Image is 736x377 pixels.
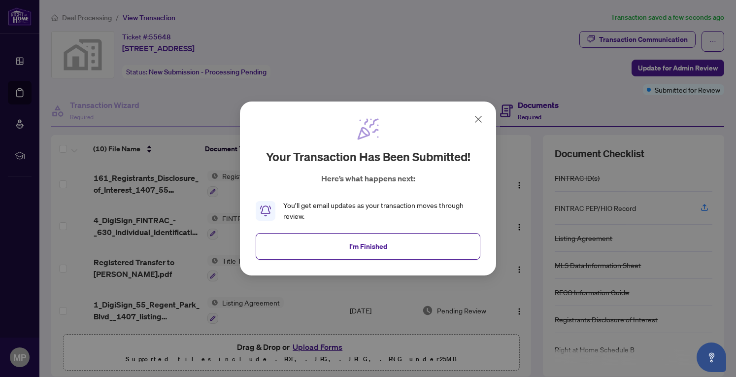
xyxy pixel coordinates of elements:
button: Open asap [697,343,726,372]
button: I'm Finished [256,233,480,260]
div: You’ll get email updates as your transaction moves through review. [283,200,480,222]
p: Here’s what happens next: [321,172,415,184]
span: I'm Finished [349,239,387,254]
h2: Your transaction has been submitted! [266,149,470,165]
